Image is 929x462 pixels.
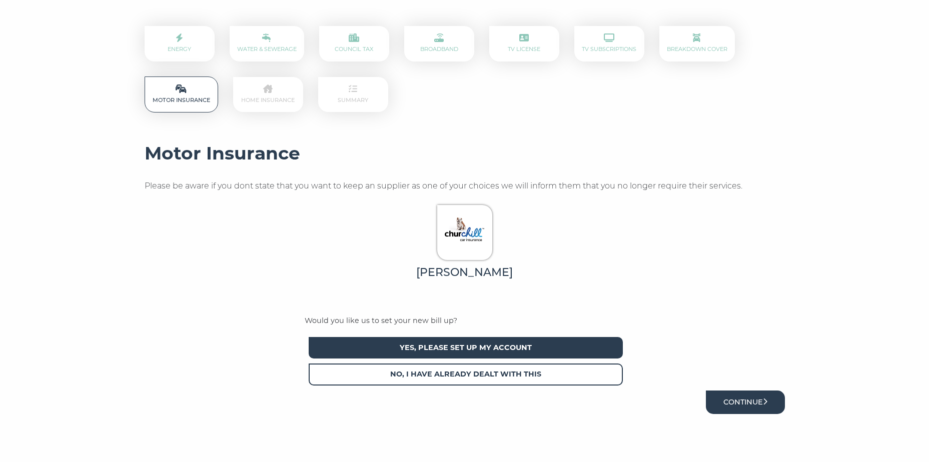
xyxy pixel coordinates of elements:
[309,363,623,385] span: No, I have already dealt with this
[145,142,785,164] h3: Motor Insurance
[420,35,458,52] a: Broadband
[508,35,540,52] a: TV License
[145,179,785,192] p: Please be aware if you dont state that you want to keep an supplier as one of your choices we wil...
[582,35,636,52] a: TV Subscriptions
[416,265,513,280] h3: [PERSON_NAME]
[237,35,297,52] a: Water & Sewerage
[233,77,303,112] p: Home Insurance
[145,76,218,113] p: Motor Insurance
[309,337,623,358] span: Yes, please set up my account
[318,77,388,112] p: Summary
[305,316,457,325] span: Would you like us to set your new bill up?
[667,35,727,52] a: Breakdown Cover
[335,35,373,52] a: Council Tax
[706,390,785,414] button: Continue
[443,210,486,252] img: Churchill.png
[168,35,191,52] a: Energy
